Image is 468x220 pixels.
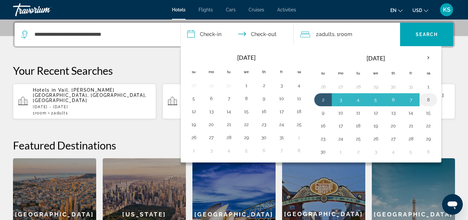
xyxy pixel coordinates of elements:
button: Day 19 [370,121,381,130]
button: Day 6 [423,147,434,156]
button: Day 21 [406,121,416,130]
button: Day 2 [353,147,363,156]
button: Search [400,23,453,46]
button: Day 19 [188,120,199,129]
button: Day 9 [318,108,328,117]
span: Adults [54,111,68,115]
a: Cars [226,7,236,12]
a: Cruises [249,7,264,12]
button: Travelers: 2 adults, 0 children [294,23,400,46]
button: Day 25 [294,120,304,129]
span: Search [416,32,438,37]
button: Day 25 [353,134,363,143]
button: Day 29 [206,81,216,90]
button: Day 23 [259,120,269,129]
a: Travorium [13,1,78,18]
button: Day 7 [224,94,234,103]
button: Day 8 [423,95,434,104]
span: Hotels in [33,87,56,93]
button: Day 27 [388,134,398,143]
button: Day 9 [259,94,269,103]
button: Day 26 [188,133,199,142]
button: Day 17 [276,107,287,116]
button: Day 17 [335,121,346,130]
button: Next month [420,50,437,65]
span: , 1 [334,30,352,39]
button: Day 28 [224,133,234,142]
button: Day 30 [318,147,328,156]
button: Day 1 [335,147,346,156]
button: Day 5 [241,146,252,155]
button: Day 12 [370,108,381,117]
button: Day 29 [241,133,252,142]
button: User Menu [438,3,455,17]
button: Day 2 [259,81,269,90]
button: Day 26 [370,134,381,143]
button: Change currency [412,6,428,15]
button: Day 16 [318,121,328,130]
button: Day 31 [276,133,287,142]
button: Day 30 [388,82,398,91]
span: Vail, [PERSON_NAME][GEOGRAPHIC_DATA], [GEOGRAPHIC_DATA], [GEOGRAPHIC_DATA] [33,87,147,103]
span: Room [339,31,352,37]
p: Your Recent Searches [13,64,455,77]
button: Day 16 [259,107,269,116]
span: 2 [51,111,68,115]
button: Day 2 [188,146,199,155]
button: Day 3 [206,146,216,155]
button: Day 11 [294,94,304,103]
button: Day 29 [370,82,381,91]
button: Day 7 [276,146,287,155]
button: Day 10 [276,94,287,103]
th: [DATE] [332,50,420,66]
button: Day 30 [224,81,234,90]
button: Day 4 [388,147,398,156]
button: Day 18 [353,121,363,130]
button: Day 3 [335,95,346,104]
button: Day 2 [318,95,328,104]
span: Adults [319,31,334,37]
button: Day 27 [335,82,346,91]
button: Hotels in Vail, [PERSON_NAME][GEOGRAPHIC_DATA], [GEOGRAPHIC_DATA], [GEOGRAPHIC_DATA][DATE] - [DAT... [13,84,156,119]
button: Day 5 [188,94,199,103]
button: Day 28 [353,82,363,91]
button: Day 29 [423,134,434,143]
button: Day 20 [388,121,398,130]
button: Day 8 [241,94,252,103]
button: Day 28 [188,81,199,90]
button: Day 4 [224,146,234,155]
span: 1 [33,111,46,115]
button: Day 1 [423,82,434,91]
div: Search widget [15,23,453,46]
a: Hotels [172,7,186,12]
th: [DATE] [202,50,290,65]
button: Day 6 [388,95,398,104]
button: Day 23 [318,134,328,143]
button: Check in and out dates [181,23,294,46]
button: Day 15 [241,107,252,116]
button: Day 14 [224,107,234,116]
button: Day 3 [276,81,287,90]
p: [DATE] - [DATE] [33,105,151,109]
span: en [390,8,396,13]
button: Day 21 [224,120,234,129]
button: Hotels in [GEOGRAPHIC_DATA], [GEOGRAPHIC_DATA] (MIL)[DATE] - [DATE]1Room2Adults [162,84,305,119]
button: Day 6 [259,146,269,155]
button: Day 26 [318,82,328,91]
button: Change language [390,6,403,15]
button: Day 31 [406,82,416,91]
button: Day 28 [406,134,416,143]
button: Day 27 [206,133,216,142]
button: Day 20 [206,120,216,129]
button: Day 5 [370,95,381,104]
button: Day 13 [388,108,398,117]
button: Day 1 [294,133,304,142]
button: Day 12 [188,107,199,116]
button: Day 13 [206,107,216,116]
a: Activities [277,7,296,12]
button: Day 6 [206,94,216,103]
